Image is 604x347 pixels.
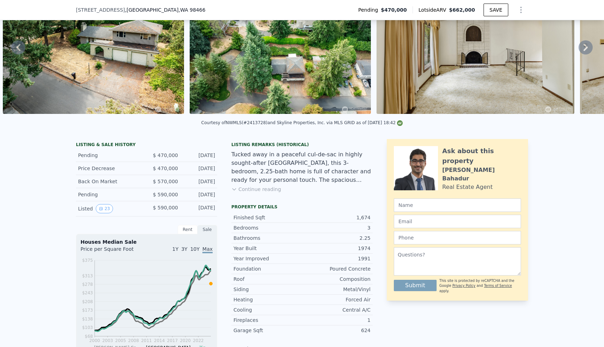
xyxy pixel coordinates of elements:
[153,152,178,158] span: $ 470,000
[184,165,215,172] div: [DATE]
[96,204,113,213] button: View historical data
[184,178,215,185] div: [DATE]
[358,6,381,13] span: Pending
[78,152,141,159] div: Pending
[233,327,302,334] div: Garage Sqft
[442,183,493,191] div: Real Estate Agent
[125,6,206,13] span: , [GEOGRAPHIC_DATA]
[202,246,213,253] span: Max
[302,327,371,334] div: 624
[452,284,475,288] a: Privacy Policy
[201,120,403,125] div: Courtesy of NWMLS (#2413728) and Skyline Properties, Inc. via MLS GRID as of [DATE] 18:42
[233,214,302,221] div: Finished Sqft
[484,284,512,288] a: Terms of Service
[302,306,371,313] div: Central A/C
[302,214,371,221] div: 1,674
[484,4,508,16] button: SAVE
[172,246,178,252] span: 1Y
[82,317,93,322] tspan: $138
[233,317,302,324] div: Fireplaces
[197,225,217,234] div: Sale
[178,225,197,234] div: Rent
[233,224,302,231] div: Bedrooms
[82,325,93,330] tspan: $103
[82,282,93,287] tspan: $278
[85,334,93,339] tspan: $68
[231,186,281,193] button: Continue reading
[233,306,302,313] div: Cooling
[394,280,437,291] button: Submit
[233,286,302,293] div: Siding
[78,178,141,185] div: Back On Market
[302,255,371,262] div: 1991
[449,7,475,13] span: $662,000
[128,338,139,343] tspan: 2008
[153,205,178,210] span: $ 590,000
[181,246,187,252] span: 3Y
[154,338,165,343] tspan: 2014
[514,3,528,17] button: Show Options
[394,231,521,244] input: Phone
[231,142,373,148] div: Listing Remarks (Historical)
[419,6,449,13] span: Lotside ARV
[233,245,302,252] div: Year Built
[231,150,373,184] div: Tucked away in a peaceful cul-de-sac in highly sought-after [GEOGRAPHIC_DATA], this 3-bedroom, 2....
[115,338,126,343] tspan: 2005
[233,265,302,272] div: Foundation
[184,191,215,198] div: [DATE]
[81,245,147,257] div: Price per Square Foot
[82,299,93,304] tspan: $208
[302,265,371,272] div: Poured Concrete
[397,120,403,126] img: NWMLS Logo
[153,179,178,184] span: $ 570,000
[302,296,371,303] div: Forced Air
[180,338,191,343] tspan: 2020
[82,290,93,295] tspan: $243
[231,204,373,210] div: Property details
[81,238,213,245] div: Houses Median Sale
[102,338,113,343] tspan: 2003
[78,204,141,213] div: Listed
[76,6,125,13] span: [STREET_ADDRESS]
[184,152,215,159] div: [DATE]
[193,338,204,343] tspan: 2022
[184,204,215,213] div: [DATE]
[233,296,302,303] div: Heating
[82,258,93,263] tspan: $375
[76,142,217,149] div: LISTING & SALE HISTORY
[381,6,407,13] span: $470,000
[233,276,302,283] div: Roof
[153,166,178,171] span: $ 470,000
[442,146,521,166] div: Ask about this property
[394,198,521,212] input: Name
[78,191,141,198] div: Pending
[233,235,302,242] div: Bathrooms
[78,165,141,172] div: Price Decrease
[82,273,93,278] tspan: $313
[302,276,371,283] div: Composition
[89,338,100,343] tspan: 2000
[394,215,521,228] input: Email
[190,246,200,252] span: 10Y
[302,245,371,252] div: 1974
[178,7,205,13] span: , WA 98466
[302,317,371,324] div: 1
[302,224,371,231] div: 3
[442,166,521,183] div: [PERSON_NAME] Bahadur
[302,235,371,242] div: 2.25
[167,338,178,343] tspan: 2017
[302,286,371,293] div: Metal/Vinyl
[439,278,521,294] div: This site is protected by reCAPTCHA and the Google and apply.
[233,255,302,262] div: Year Improved
[82,308,93,313] tspan: $173
[153,192,178,197] span: $ 590,000
[141,338,152,343] tspan: 2011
